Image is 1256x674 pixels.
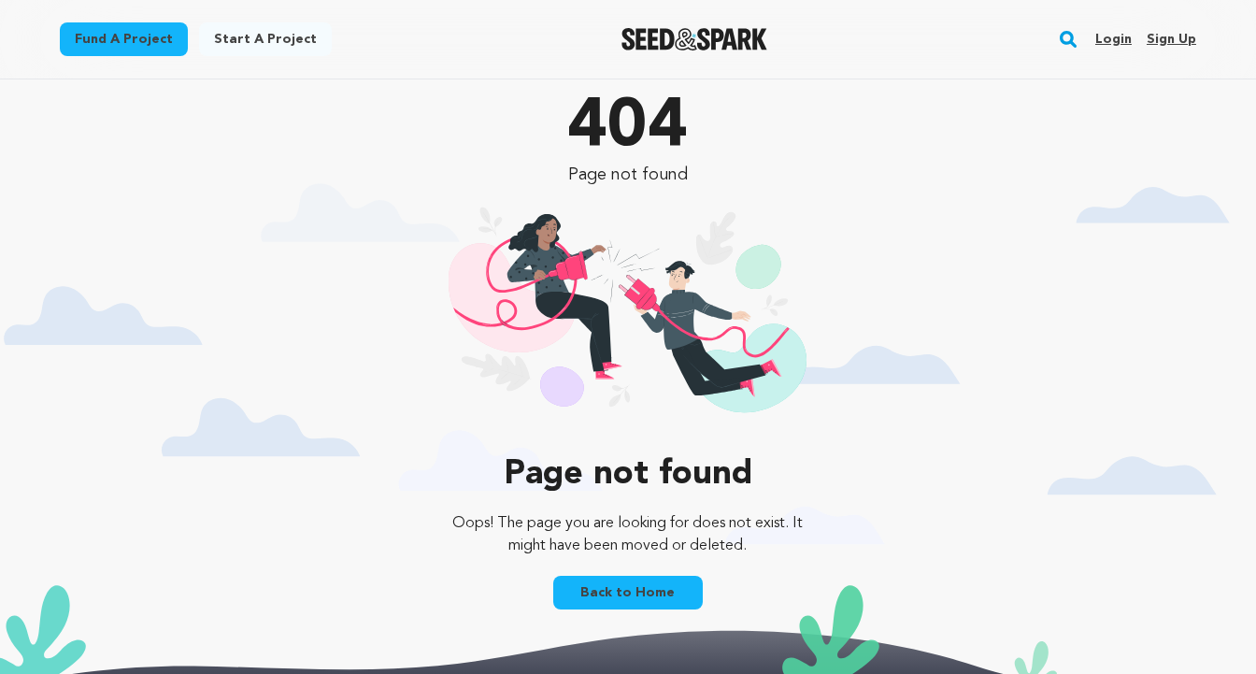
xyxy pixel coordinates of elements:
[621,28,768,50] a: Seed&Spark Homepage
[621,28,768,50] img: Seed&Spark Logo Dark Mode
[199,22,332,56] a: Start a project
[1095,24,1132,54] a: Login
[449,207,806,437] img: 404 illustration
[438,94,817,162] p: 404
[438,162,817,188] p: Page not found
[438,456,817,494] p: Page not found
[553,576,703,609] a: Back to Home
[60,22,188,56] a: Fund a project
[438,512,817,557] p: Oops! The page you are looking for does not exist. It might have been moved or deleted.
[1147,24,1196,54] a: Sign up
